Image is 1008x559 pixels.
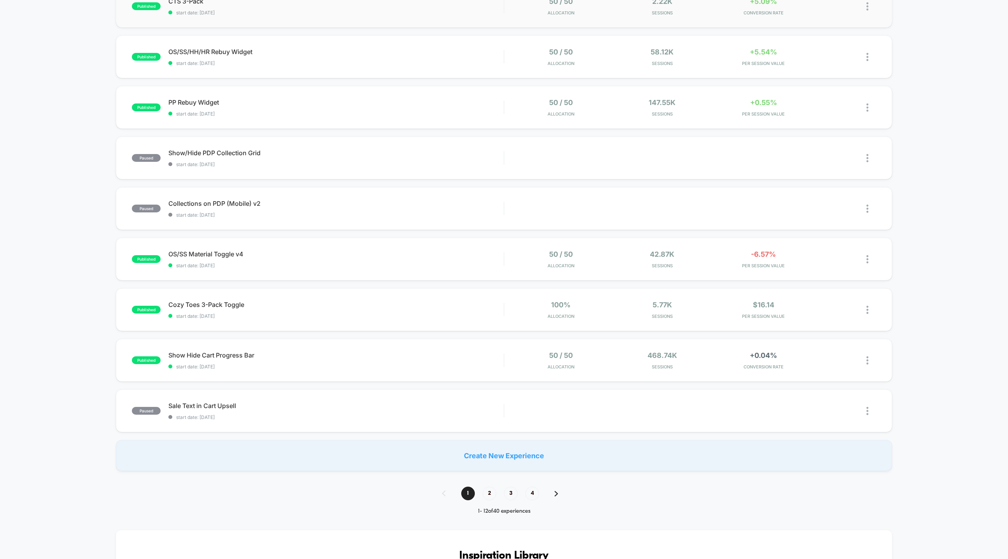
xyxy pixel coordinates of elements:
span: CONVERSION RATE [715,364,812,370]
span: Sessions [613,61,711,66]
span: paused [132,205,161,212]
div: Create New Experience [116,440,892,471]
span: published [132,255,161,263]
span: 1 [461,487,475,500]
span: start date: [DATE] [168,161,504,167]
img: close [866,154,868,162]
img: close [866,2,868,11]
span: 50 / 50 [549,351,573,359]
span: Allocation [548,10,574,16]
span: published [132,53,161,61]
span: PER SESSION VALUE [715,263,812,268]
span: CONVERSION RATE [715,10,812,16]
span: Show Hide Cart Progress Bar [168,351,504,359]
span: 147.55k [649,98,675,107]
span: start date: [DATE] [168,10,504,16]
span: 50 / 50 [549,98,573,107]
span: published [132,306,161,314]
img: close [866,255,868,263]
span: +5.54% [750,48,777,56]
span: PER SESSION VALUE [715,111,812,117]
img: close [866,356,868,364]
span: Sessions [613,10,711,16]
span: 100% [551,301,570,309]
span: Sessions [613,111,711,117]
span: paused [132,407,161,415]
span: Sessions [613,364,711,370]
span: start date: [DATE] [168,111,504,117]
img: close [866,205,868,213]
img: close [866,103,868,112]
img: close [866,53,868,61]
span: PER SESSION VALUE [715,61,812,66]
span: published [132,103,161,111]
span: Allocation [548,263,574,268]
span: start date: [DATE] [168,364,504,370]
span: Allocation [548,61,574,66]
span: Allocation [548,364,574,370]
span: +0.04% [750,351,777,359]
span: paused [132,154,161,162]
span: start date: [DATE] [168,313,504,319]
span: $16.14 [753,301,774,309]
span: Sessions [613,314,711,319]
span: Sessions [613,263,711,268]
span: 4 [525,487,539,500]
span: Allocation [548,314,574,319]
span: Cozy Toes 3-Pack Toggle [168,301,504,308]
span: published [132,356,161,364]
img: close [866,407,868,415]
span: 50 / 50 [549,48,573,56]
span: start date: [DATE] [168,212,504,218]
span: 2 [483,487,496,500]
span: +0.55% [750,98,777,107]
span: Sale Text in Cart Upsell [168,402,504,410]
div: 1 - 12 of 40 experiences [434,508,574,515]
img: pagination forward [555,491,558,496]
span: 468.74k [647,351,677,359]
img: close [866,306,868,314]
span: PER SESSION VALUE [715,314,812,319]
span: start date: [DATE] [168,60,504,66]
span: 42.87k [650,250,674,258]
span: 50 / 50 [549,250,573,258]
span: OS/SS Material Toggle v4 [168,250,504,258]
span: OS/SS/HH/HR Rebuy Widget [168,48,504,56]
span: Allocation [548,111,574,117]
span: 58.12k [651,48,674,56]
span: -6.57% [751,250,776,258]
span: PP Rebuy Widget [168,98,504,106]
span: Collections on PDP (Mobile) v2 [168,200,504,207]
span: published [132,2,161,10]
span: Show/Hide PDP Collection Grid [168,149,504,157]
span: start date: [DATE] [168,414,504,420]
span: 5.77k [653,301,672,309]
span: start date: [DATE] [168,263,504,268]
span: 3 [504,487,518,500]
